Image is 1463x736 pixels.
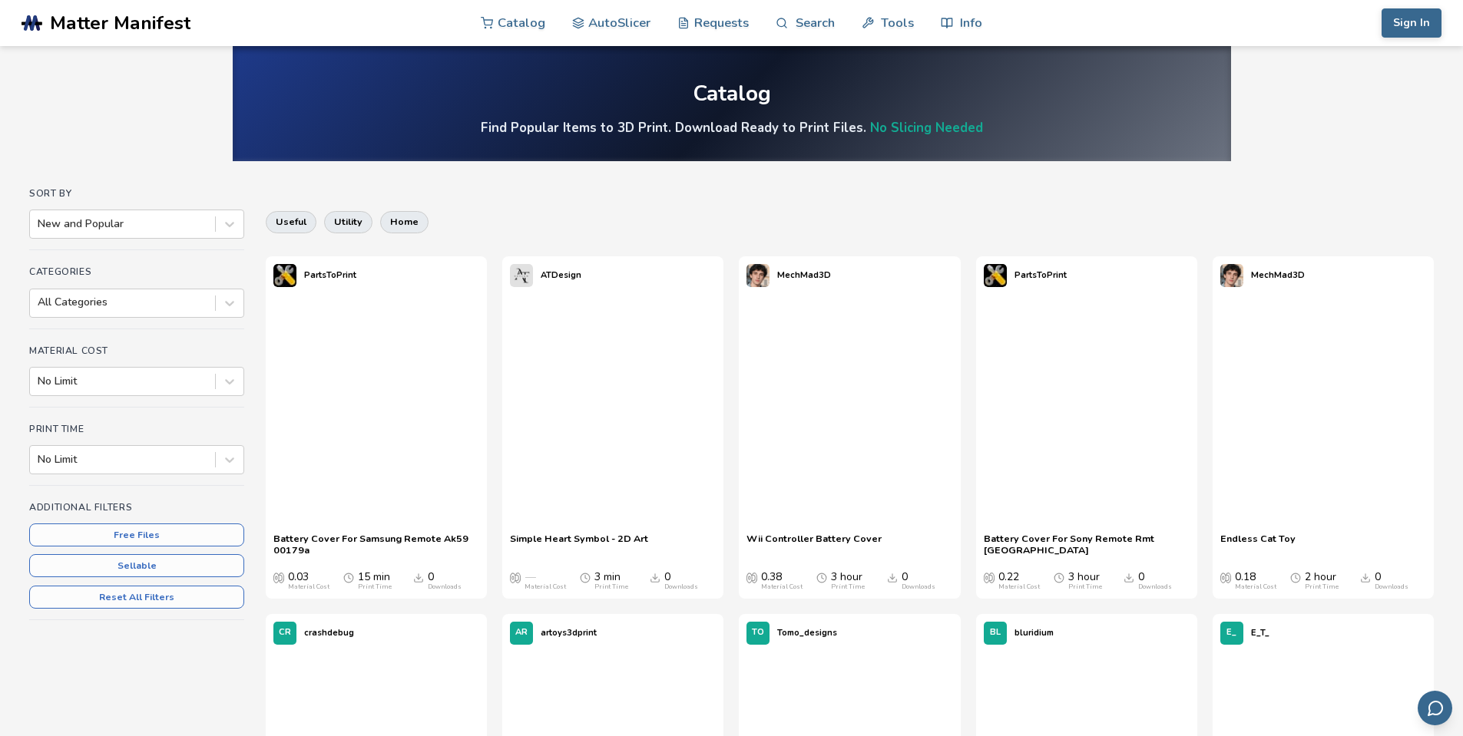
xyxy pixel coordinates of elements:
div: 0.18 [1235,571,1276,591]
h4: Sort By [29,188,244,199]
input: No Limit [38,375,41,388]
span: TO [752,628,764,638]
div: Print Time [1305,583,1339,591]
span: Downloads [887,571,898,583]
div: Print Time [1068,583,1102,591]
a: PartsToPrint's profilePartsToPrint [976,256,1074,295]
a: Simple Heart Symbol - 2D Art [510,533,648,556]
button: utility [324,211,372,233]
p: artoys3dprint [541,625,597,641]
img: PartsToPrint's profile [273,264,296,287]
a: MechMad3D's profileMechMad3D [739,256,839,295]
div: Print Time [831,583,865,591]
div: 2 hour [1305,571,1339,591]
img: ATDesign's profile [510,264,533,287]
button: useful [266,211,316,233]
img: MechMad3D's profile [1220,264,1243,287]
div: 0 [664,571,698,591]
a: Wii Controller Battery Cover [746,533,882,556]
a: Battery Cover For Sony Remote Rmt [GEOGRAPHIC_DATA] [984,533,1190,556]
p: crashdebug [304,625,354,641]
p: MechMad3D [1251,267,1305,283]
span: Average Cost [273,571,284,583]
span: Average Print Time [816,571,827,583]
a: Battery Cover For Samsung Remote Ak59 00179a [273,533,479,556]
a: MechMad3D's profileMechMad3D [1213,256,1312,295]
h4: Categories [29,266,244,277]
div: 0.38 [761,571,803,591]
input: All Categories [38,296,41,309]
span: CR [279,628,291,638]
span: Downloads [650,571,660,583]
span: Downloads [1124,571,1134,583]
a: Endless Cat Toy [1220,533,1296,556]
p: PartsToPrint [304,267,356,283]
span: AR [515,628,528,638]
div: 15 min [358,571,392,591]
span: Average Print Time [1290,571,1301,583]
input: No Limit [38,454,41,466]
a: No Slicing Needed [870,119,983,137]
button: Sellable [29,554,244,577]
div: Material Cost [525,583,566,591]
div: Downloads [664,583,698,591]
input: New and Popular [38,218,41,230]
div: Downloads [902,583,935,591]
div: Material Cost [998,583,1040,591]
div: Downloads [1138,583,1172,591]
span: Average Cost [510,571,521,583]
img: PartsToPrint's profile [984,264,1007,287]
h4: Find Popular Items to 3D Print. Download Ready to Print Files. [481,119,983,137]
div: 0 [1375,571,1408,591]
button: Free Files [29,523,244,546]
span: E_ [1226,628,1236,638]
div: Material Cost [1235,583,1276,591]
img: MechMad3D's profile [746,264,770,287]
span: Average Print Time [343,571,354,583]
h4: Additional Filters [29,502,244,513]
button: Sign In [1382,8,1441,38]
p: ATDesign [541,267,581,283]
button: Send feedback via email [1418,691,1452,725]
h4: Material Cost [29,345,244,356]
div: 0.03 [288,571,329,591]
div: Catalog [693,82,771,106]
span: — [525,571,535,583]
span: Matter Manifest [50,12,190,34]
p: E_T_ [1251,625,1269,641]
p: MechMad3D [777,267,831,283]
div: 0 [902,571,935,591]
button: Reset All Filters [29,586,244,609]
span: Average Cost [1220,571,1231,583]
div: 3 hour [1068,571,1102,591]
div: 0.22 [998,571,1040,591]
div: 0 [428,571,462,591]
p: PartsToPrint [1015,267,1067,283]
div: Material Cost [761,583,803,591]
span: Average Print Time [1054,571,1064,583]
div: Downloads [428,583,462,591]
div: Print Time [594,583,628,591]
a: PartsToPrint's profilePartsToPrint [266,256,364,295]
div: 3 min [594,571,628,591]
span: Average Cost [984,571,995,583]
div: Material Cost [288,583,329,591]
h4: Print Time [29,424,244,434]
div: 3 hour [831,571,865,591]
p: bluridium [1015,625,1054,641]
span: Average Cost [746,571,757,583]
span: Downloads [413,571,424,583]
span: Downloads [1360,571,1371,583]
div: Print Time [358,583,392,591]
span: BL [990,628,1001,638]
span: Average Print Time [580,571,591,583]
p: Tomo_designs [777,625,837,641]
button: home [380,211,429,233]
div: 0 [1138,571,1172,591]
div: Downloads [1375,583,1408,591]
